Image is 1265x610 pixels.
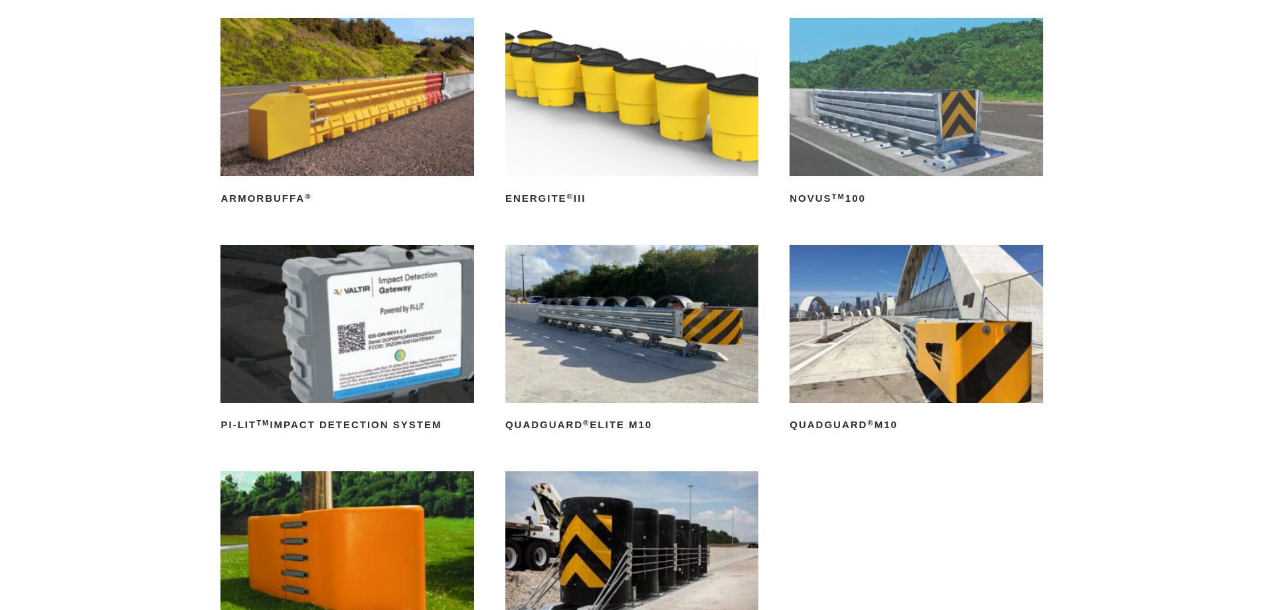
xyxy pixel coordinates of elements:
h2: PI-LIT Impact Detection System [220,415,473,436]
sup: ® [305,192,311,200]
h2: NOVUS 100 [790,188,1043,209]
h2: QuadGuard M10 [790,415,1043,436]
a: PI-LITTMImpact Detection System [220,245,473,436]
h2: ENERGITE III [505,188,758,209]
sup: ® [867,419,874,427]
a: NOVUSTM100 [790,18,1043,209]
sup: ® [567,192,574,200]
a: QuadGuard®M10 [790,245,1043,436]
a: ArmorBuffa® [220,18,473,209]
a: ENERGITE®III [505,18,758,209]
a: QuadGuard®Elite M10 [505,245,758,436]
sup: TM [832,192,845,200]
sup: ® [583,419,590,427]
h2: ArmorBuffa [220,188,473,209]
h2: QuadGuard Elite M10 [505,415,758,436]
sup: TM [256,419,270,427]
